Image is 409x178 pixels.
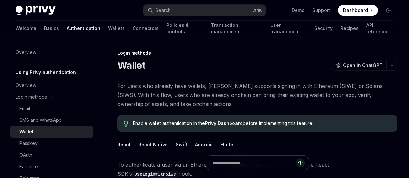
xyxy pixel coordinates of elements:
[10,103,93,114] a: Email
[108,21,125,36] a: Wallets
[296,158,305,167] button: Send message
[270,21,307,36] a: User management
[133,21,159,36] a: Connectors
[16,48,36,56] div: Overview
[343,7,368,14] span: Dashboard
[67,21,100,36] a: Authentication
[19,140,38,147] div: Passkey
[16,68,76,76] h5: Using Privy authentication
[44,21,59,36] a: Basics
[331,60,386,71] button: Open in ChatGPT
[124,121,128,127] svg: Tip
[252,8,262,13] span: Ctrl K
[340,21,359,36] a: Recipes
[221,137,235,152] button: Flutter
[133,120,391,127] span: Enable wallet authentication in the before implementing this feature.
[366,21,393,36] a: API reference
[19,128,34,136] div: Wallet
[19,105,30,112] div: Email
[176,137,187,152] button: Swift
[314,21,333,36] a: Security
[117,50,397,56] div: Login methods
[10,79,93,91] a: Overview
[292,7,305,14] a: Demo
[16,81,36,89] div: Overview
[383,5,393,16] button: Toggle dark mode
[10,126,93,138] a: Wallet
[10,138,93,149] a: Passkey
[195,137,213,152] button: Android
[343,62,382,68] span: Open in ChatGPT
[143,5,266,16] button: Search...CtrlK
[117,137,131,152] button: React
[205,120,243,126] a: Privy Dashboard
[19,116,62,124] div: SMS and WhatsApp
[138,137,168,152] button: React Native
[211,21,262,36] a: Transaction management
[156,6,174,14] div: Search...
[16,93,47,101] div: Login methods
[19,151,32,159] div: OAuth
[117,81,397,109] span: For users who already have wallets, [PERSON_NAME] supports signing in with Ethereum (SIWE) or Sol...
[10,114,93,126] a: SMS and WhatsApp
[19,163,39,171] div: Farcaster
[10,161,93,173] a: Farcaster
[16,6,56,15] img: dark logo
[10,149,93,161] a: OAuth
[312,7,330,14] a: Support
[16,21,36,36] a: Welcome
[117,59,145,71] h1: Wallet
[167,21,203,36] a: Policies & controls
[338,5,378,16] a: Dashboard
[10,47,93,58] a: Overview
